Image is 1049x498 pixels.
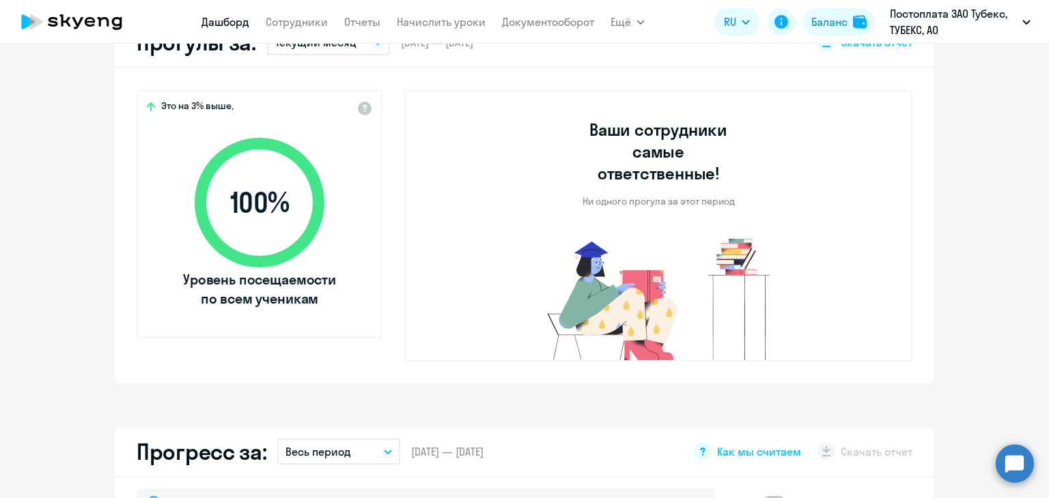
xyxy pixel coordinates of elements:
[803,8,875,35] button: Балансbalance
[277,439,400,465] button: Весь период
[397,15,486,29] a: Начислить уроки
[811,14,848,30] div: Баланс
[181,270,338,308] span: Уровень посещаемости по всем ученикам
[890,5,1017,38] p: Постоплата ЗАО Тубекс, ТУБЕКС, АО
[285,443,351,460] p: Весь период
[611,14,631,30] span: Ещё
[583,195,735,207] p: Ни одного прогула за этот период
[161,100,234,116] span: Это на 3% выше,
[266,15,328,29] a: Сотрудники
[724,14,736,30] span: RU
[522,235,796,360] img: no-truants
[181,186,338,219] span: 100 %
[853,15,867,29] img: balance
[411,444,484,459] span: [DATE] — [DATE]
[137,438,266,465] h2: Прогресс за:
[611,8,645,35] button: Ещё
[502,15,594,29] a: Документооборот
[201,15,249,29] a: Дашборд
[571,119,746,184] h3: Ваши сотрудники самые ответственные!
[883,5,1037,38] button: Постоплата ЗАО Тубекс, ТУБЕКС, АО
[344,15,380,29] a: Отчеты
[714,8,759,35] button: RU
[717,444,801,459] span: Как мы считаем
